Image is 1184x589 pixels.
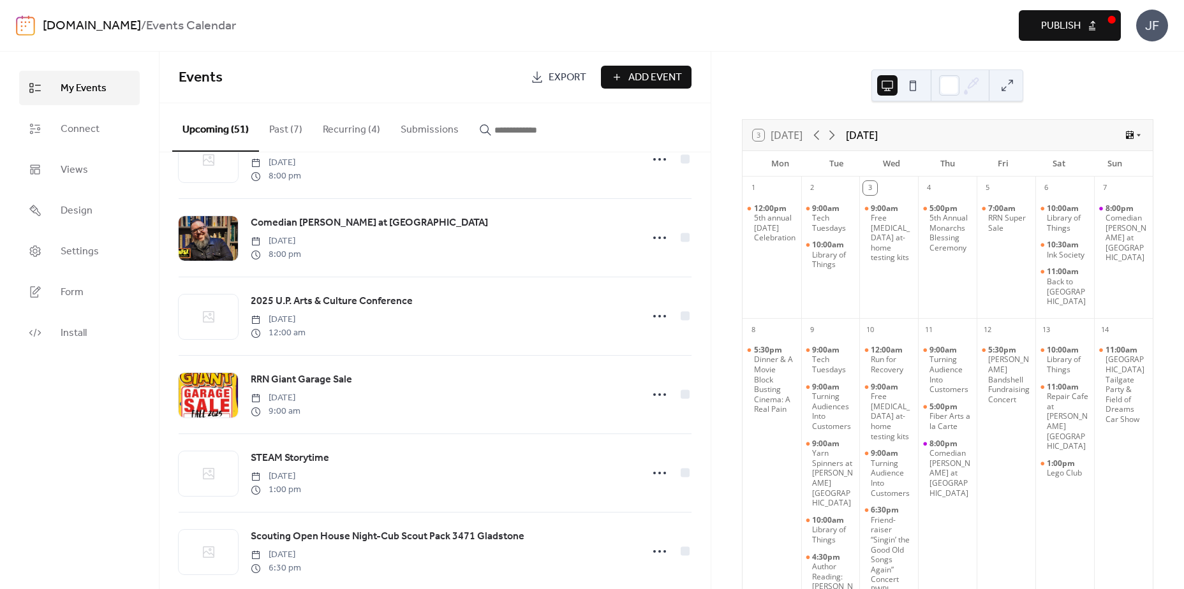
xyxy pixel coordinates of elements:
[61,122,100,137] span: Connect
[251,548,301,562] span: [DATE]
[746,323,760,337] div: 8
[1047,240,1081,250] span: 10:30am
[251,248,301,261] span: 8:00 pm
[975,151,1031,177] div: Fri
[871,458,913,498] div: Turning Audience Into Customers
[172,103,259,152] button: Upcoming (51)
[1047,382,1081,392] span: 11:00am
[812,382,841,392] span: 9:00am
[812,354,854,374] div: Tech Tuesdays
[871,345,905,355] span: 12:00am
[801,345,860,375] div: Tech Tuesdays
[1136,10,1168,41] div: JF
[1106,203,1136,214] span: 8:00pm
[251,156,301,170] span: [DATE]
[1039,181,1053,195] div: 6
[977,203,1035,233] div: RRN Super Sale
[61,326,87,341] span: Install
[1094,203,1153,263] div: Comedian Tyler Fowler at Island Resort and Casino Club 41
[1035,345,1094,375] div: Library of Things
[251,405,300,418] span: 9:00 am
[1047,203,1081,214] span: 10:00am
[251,372,352,388] span: RRN Giant Garage Sale
[251,372,352,388] a: RRN Giant Garage Sale
[1047,354,1089,374] div: Library of Things
[743,203,801,243] div: 5th annual Labor Day Celebration
[812,391,854,431] div: Turning Audiences Into Customers
[19,316,140,350] a: Install
[754,354,796,414] div: Dinner & A Movie Block Busting Cinema: A Real Pain
[929,213,972,252] div: 5th Annual Monarchs Blessing Ceremony
[863,181,877,195] div: 3
[871,505,901,515] span: 6:30pm
[871,213,913,263] div: Free [MEDICAL_DATA] at-home testing kits
[871,382,900,392] span: 9:00am
[61,163,88,178] span: Views
[1047,266,1081,277] span: 11:00am
[812,345,841,355] span: 9:00am
[61,285,84,300] span: Form
[859,345,918,375] div: Run for Recovery
[1047,250,1084,260] div: Ink Society
[871,448,900,458] span: 9:00am
[988,203,1018,214] span: 7:00am
[601,66,692,89] button: Add Event
[19,193,140,228] a: Design
[754,203,788,214] span: 12:00pm
[521,66,596,89] a: Export
[754,345,784,355] span: 5:30pm
[251,294,413,309] span: 2025 U.P. Arts & Culture Conference
[251,470,301,483] span: [DATE]
[1035,458,1094,478] div: Lego Club
[61,244,99,259] span: Settings
[801,439,860,508] div: Yarn Spinners at Peter White Public Library
[61,203,93,219] span: Design
[929,439,959,449] span: 8:00pm
[1031,151,1086,177] div: Sat
[251,170,301,183] span: 8:00 pm
[754,213,796,243] div: 5th annual [DATE] Celebration
[859,203,918,263] div: Free Covid-19 at-home testing kits
[981,323,995,337] div: 12
[859,382,918,442] div: Free Covid-19 at-home testing kits
[1047,391,1089,451] div: Repair Cafe at [PERSON_NAME][GEOGRAPHIC_DATA]
[929,354,972,394] div: Turning Audience Into Customers
[251,451,329,466] span: STEAM Storytime
[801,515,860,545] div: Library of Things
[251,562,301,575] span: 6:30 pm
[863,323,877,337] div: 10
[1035,266,1094,306] div: Back to School Open House
[812,240,846,250] span: 10:00am
[988,213,1030,233] div: RRN Super Sale
[871,203,900,214] span: 9:00am
[812,515,846,525] span: 10:00am
[1106,345,1139,355] span: 11:00am
[251,450,329,467] a: STEAM Storytime
[753,151,808,177] div: Mon
[801,382,860,432] div: Turning Audiences Into Customers
[918,402,977,432] div: Fiber Arts a la Carte
[19,275,140,309] a: Form
[988,345,1018,355] span: 5:30pm
[251,215,488,231] a: Comedian [PERSON_NAME] at [GEOGRAPHIC_DATA]
[43,14,141,38] a: [DOMAIN_NAME]
[743,345,801,414] div: Dinner & A Movie Block Busting Cinema: A Real Pain
[313,103,390,150] button: Recurring (4)
[1039,323,1053,337] div: 13
[812,250,854,270] div: Library of Things
[1094,345,1153,425] div: West Branch Township Tailgate Party & Field of Dreams Car Show
[918,345,977,395] div: Turning Audience Into Customers
[179,64,223,92] span: Events
[1047,345,1081,355] span: 10:00am
[61,81,107,96] span: My Events
[251,293,413,310] a: 2025 U.P. Arts & Culture Conference
[1019,10,1121,41] button: Publish
[812,203,841,214] span: 9:00am
[1106,213,1148,263] div: Comedian [PERSON_NAME] at [GEOGRAPHIC_DATA]
[1098,323,1112,337] div: 14
[16,15,35,36] img: logo
[988,354,1030,404] div: [PERSON_NAME] Bandshell Fundraising Concert
[19,112,140,146] a: Connect
[19,152,140,187] a: Views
